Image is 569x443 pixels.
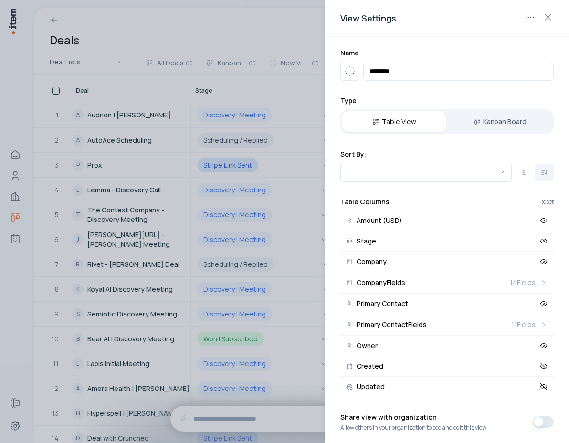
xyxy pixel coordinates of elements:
[357,279,405,286] span: Company Fields
[340,424,486,432] span: Allow others in your organization to see and edit this view
[539,199,554,205] button: Reset
[523,10,538,25] button: View actions
[340,314,554,336] button: Primary ContactFields11Fields
[510,278,536,287] span: 14 Fields
[340,412,486,424] span: Share view with organization
[340,294,554,314] button: Primary Contact
[340,96,554,105] h2: Type
[357,383,385,390] span: Updated
[340,336,554,356] button: Owner
[340,231,554,252] button: Stage
[340,149,554,159] h2: Sort By:
[357,258,387,265] span: Company
[357,321,427,328] span: Primary Contact Fields
[340,272,554,294] button: CompanyFields14Fields
[342,111,446,132] button: Table View
[340,197,390,207] h2: Table Columns
[340,48,554,58] h2: Name
[357,342,378,349] span: Owner
[357,238,376,244] span: Stage
[340,211,554,231] button: Amount (USD)
[340,356,554,377] button: Created
[357,363,383,369] span: Created
[340,377,554,397] button: Updated
[357,217,402,224] span: Amount (USD)
[448,111,552,132] button: Kanban Board
[340,252,554,272] button: Company
[511,320,536,329] span: 11 Fields
[340,11,554,25] h2: View Settings
[357,300,408,307] span: Primary Contact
